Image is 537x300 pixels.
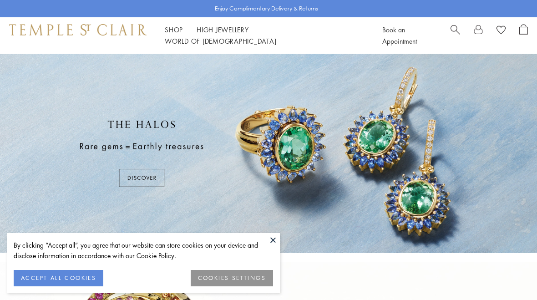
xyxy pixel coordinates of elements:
[165,36,276,46] a: World of [DEMOGRAPHIC_DATA]World of [DEMOGRAPHIC_DATA]
[451,24,460,47] a: Search
[382,25,417,46] a: Book an Appointment
[496,24,506,38] a: View Wishlist
[14,240,273,261] div: By clicking “Accept all”, you agree that our website can store cookies on your device and disclos...
[215,4,318,13] p: Enjoy Complimentary Delivery & Returns
[197,25,249,34] a: High JewelleryHigh Jewellery
[165,24,362,47] nav: Main navigation
[519,24,528,47] a: Open Shopping Bag
[14,270,103,286] button: ACCEPT ALL COOKIES
[191,270,273,286] button: COOKIES SETTINGS
[165,25,183,34] a: ShopShop
[491,257,528,291] iframe: Gorgias live chat messenger
[9,24,147,35] img: Temple St. Clair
